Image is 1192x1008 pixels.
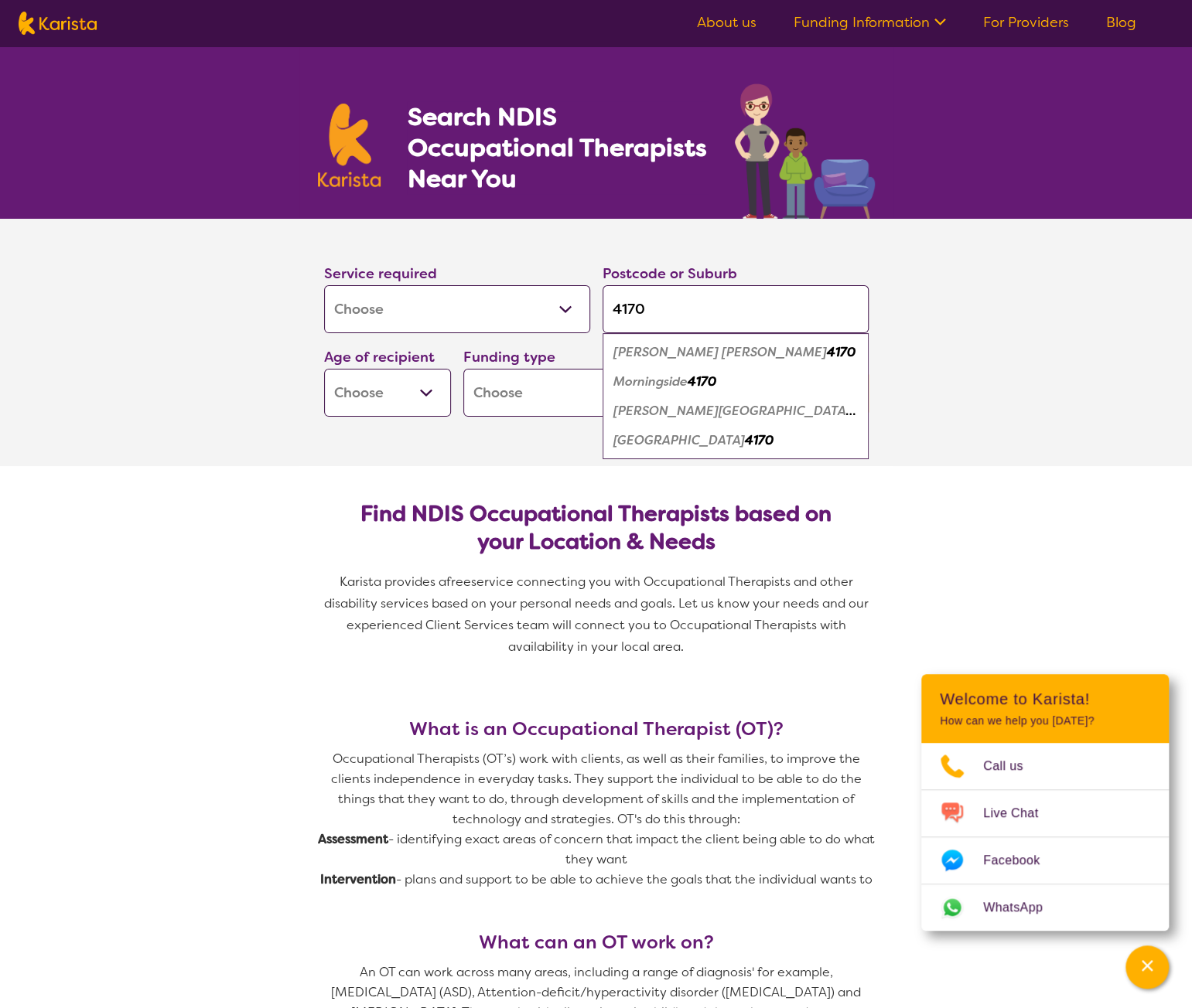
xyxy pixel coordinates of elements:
[318,104,381,187] img: Karista logo
[735,83,875,219] img: occupational-therapy
[921,743,1169,931] ul: Choose channel
[613,344,827,360] em: [PERSON_NAME] [PERSON_NAME]
[745,432,774,448] em: 4170
[610,397,861,426] div: Norman Park 4170
[688,373,716,390] em: 4170
[983,802,1057,825] span: Live Chat
[463,348,555,366] label: Funding type
[983,13,1069,32] a: For Providers
[610,338,861,367] div: Cannon Hill 4170
[613,403,856,419] em: [PERSON_NAME][GEOGRAPHIC_DATA]
[921,884,1169,931] a: Web link opens in a new tab.
[603,264,737,283] label: Postcode or Suburb
[324,574,872,655] span: service connecting you with Occupational Therapists and other disability services based on your p...
[603,285,869,333] input: Type
[983,849,1058,872] span: Facebook
[940,714,1150,727] p: How can we help you [DATE]?
[318,931,875,953] h3: What can an OT work on?
[318,831,388,847] strong: Assessment
[983,896,1061,919] span: WhatsApp
[613,373,688,390] em: Morningside
[610,426,861,455] div: Seven Hills 4170
[324,264,437,283] label: Service required
[340,574,446,590] span: Karista provides a
[318,718,875,740] h3: What is an Occupational Therapist (OT)?
[407,101,708,194] h1: Search NDIS Occupational Therapists Near You
[1125,945,1169,989] button: Channel Menu
[613,432,745,448] em: [GEOGRAPHIC_DATA]
[1106,13,1136,32] a: Blog
[940,690,1150,708] h2: Welcome to Karista!
[983,754,1042,778] span: Call us
[324,348,435,366] label: Age of recipient
[446,574,471,590] span: free
[921,674,1169,931] div: Channel Menu
[318,870,875,890] p: - plans and support to be able to achieve the goals that the individual wants to
[794,13,946,32] a: Funding Information
[827,344,856,360] em: 4170
[610,367,861,397] div: Morningside 4170
[19,12,97,35] img: Karista logo
[697,13,757,32] a: About us
[318,749,875,829] p: Occupational Therapists (OT’s) work with clients, as well as their families, to improve the clien...
[318,829,875,870] p: - identifying exact areas of concern that impact the client being able to do what they want
[320,871,396,887] strong: Intervention
[336,500,856,556] h2: Find NDIS Occupational Therapists based on your Location & Needs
